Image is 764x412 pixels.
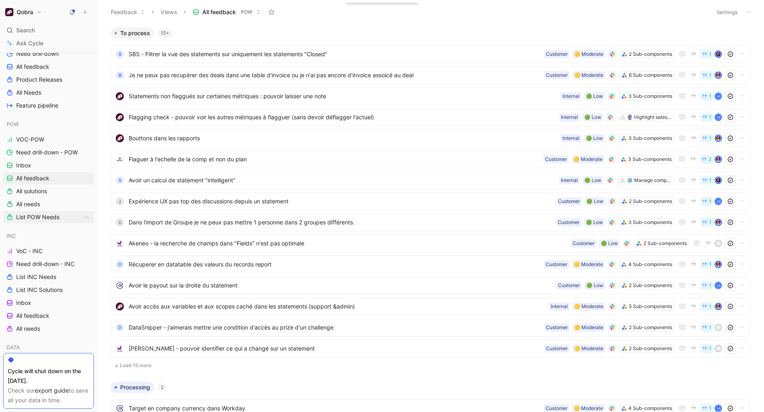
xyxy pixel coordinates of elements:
[241,8,253,16] span: POW
[700,92,713,101] button: 1
[16,63,49,71] span: All feedback
[715,304,721,309] img: avatar
[584,113,601,121] div: 🟢 Low
[35,387,69,394] a: export guide
[709,136,711,141] span: 1
[16,161,31,169] span: Inbox
[129,239,568,248] span: Akeneo - la recherche de champs dans "Fields" n'est pas optimale
[3,118,94,130] div: POW
[3,211,94,223] a: List POW NeedsView actions
[545,155,567,163] div: Customer
[202,8,236,16] span: All feedback
[116,155,124,163] img: logo
[16,299,31,307] span: Inbox
[586,134,603,142] div: 🟢 Low
[116,239,124,247] img: logo
[120,29,150,37] span: To process
[16,76,62,84] span: Product Releases
[129,323,541,332] span: DataSnipper - j'aimerais mettre une condition d'accès au prize d'un challenge
[111,235,750,252] a: logoAkeneo - la recherche de champs dans "Fields" n'est pas optimale2 Sub-components🟢 LowCustomerm
[129,133,558,143] span: Bouttons dans les rapports
[5,8,13,16] img: Qobra
[3,323,94,335] a: All needs
[129,218,553,227] span: Dans l'import de Groupe je ne peux pas mettre 1 personne dans 2 groupes différents.
[16,200,40,208] span: All needs
[111,319,750,336] a: DDataSnipper - j'aimerais mettre une condition d'accès au prize d'un challenge2 Sub-components🟡 M...
[116,134,124,142] img: logo
[628,218,672,226] div: 3 Sub-components
[107,6,149,18] button: Feedback
[573,155,603,163] div: 🟡 Moderate
[715,406,721,411] div: M
[629,71,672,79] div: 6 Sub-components
[111,45,750,63] a: SSBS - Filtrer la vue des statements sur uniquement les statements "Closed"2 Sub-components🟡 Mode...
[546,344,568,353] div: Customer
[16,187,47,195] span: All solutions
[129,91,558,101] span: Statements non flaggués sur certaines métriques : pouvoir laisser une note
[629,344,672,353] div: 2 Sub-components
[562,134,579,142] div: Internal
[715,283,721,288] div: M
[700,302,713,311] button: 1
[561,176,578,184] div: Internal
[16,325,40,333] span: All needs
[715,241,721,246] div: m
[715,199,721,204] div: M
[558,281,580,289] div: Customer
[111,361,750,370] button: Load 15 more
[715,262,721,267] img: avatar
[3,230,94,242] div: INC
[157,29,172,37] div: 15+
[3,146,94,158] a: Need drill-down - POW
[16,286,63,294] span: List INC Solutions
[129,281,553,290] span: Avoir le payout sur la droite du statement
[116,71,124,79] div: B
[700,50,713,59] button: 1
[3,6,94,112] div: All SquadsDoctolibVoice-of-customerNeed drill-downAll feedbackProduct ReleasesAll NeedsFeature pi...
[116,218,124,226] div: C
[157,383,167,391] div: 2
[116,92,124,100] img: logo
[111,213,750,231] a: CDans l'import de Groupe je ne peux pas mettre 1 personne dans 2 groupes différents.3 Sub-compone...
[3,310,94,322] a: All feedback
[545,260,567,268] div: Customer
[157,6,181,18] button: Views
[111,256,750,273] a: ORécuperer en datatable des valeurs du records report4 Sub-components🟡 ModerateCustomer1avatar
[700,260,713,269] button: 1
[546,323,568,332] div: Customer
[709,73,711,78] span: 1
[16,89,41,97] span: All Needs
[574,50,603,58] div: 🟡 Moderate
[715,220,721,225] img: avatar
[116,302,124,311] img: logo
[111,66,750,84] a: BJe ne peux pas recupérer des deals dans une table d'invoice ou je n'ai pas encore d'invoice asso...
[629,50,672,58] div: 2 Sub-components
[111,87,750,105] a: logoStatements non flaggués sur certaines métriques : pouvoir laisser une note3 Sub-components🟢 L...
[116,260,124,268] div: O
[628,92,672,100] div: 3 Sub-components
[715,51,721,57] img: avatar
[120,383,150,391] span: Processing
[129,302,546,311] span: Avoir accès aux variables et aux scopes caché dans les statements (support &admin)
[715,114,721,120] div: M
[16,101,58,110] span: Feature pipeline
[700,113,713,122] button: 1
[586,197,603,205] div: 🟢 Low
[700,71,713,80] button: 1
[3,284,94,296] a: List INC Solutions
[3,271,94,283] a: List INC Needs
[700,218,713,227] button: 1
[16,25,35,35] span: Search
[16,260,74,268] span: Need drill-down - INC
[16,273,56,281] span: List INC Needs
[558,197,580,205] div: Customer
[627,113,672,121] div: 🔮 Highlight sales metrics
[129,154,540,164] span: Flaguer à l'echelle de la comp et non du plan
[709,325,711,330] span: 1
[111,171,750,189] a: SAvoir un calcul de statement "intelligent"⚙️ Manage compensation plans🟢 LowInternal1avatar
[16,148,78,156] span: Need drill-down - POW
[709,199,711,204] span: 1
[700,176,713,185] button: 1
[573,239,594,247] div: Customer
[6,120,19,128] span: POW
